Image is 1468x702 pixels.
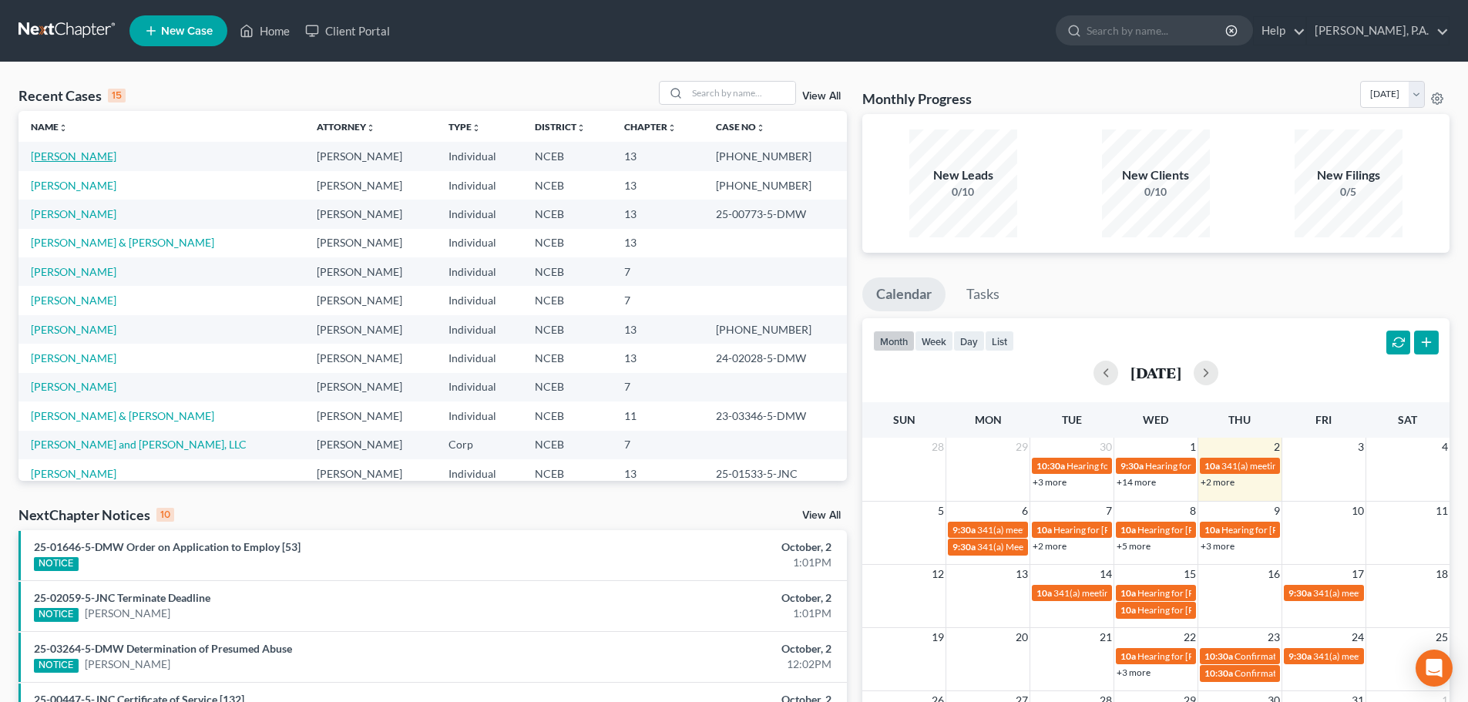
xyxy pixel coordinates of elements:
[909,184,1017,200] div: 0/10
[535,121,586,133] a: Districtunfold_more
[612,286,704,314] td: 7
[436,286,522,314] td: Individual
[31,121,68,133] a: Nameunfold_more
[436,373,522,401] td: Individual
[612,459,704,488] td: 13
[576,539,831,555] div: October, 2
[522,257,613,286] td: NCEB
[436,344,522,372] td: Individual
[1020,502,1030,520] span: 6
[85,657,170,672] a: [PERSON_NAME]
[1307,17,1449,45] a: [PERSON_NAME], P.A.
[576,590,831,606] div: October, 2
[304,431,435,459] td: [PERSON_NAME]
[522,315,613,344] td: NCEB
[34,659,79,673] div: NOTICE
[1014,438,1030,456] span: 29
[952,541,976,553] span: 9:30a
[31,438,247,451] a: [PERSON_NAME] and [PERSON_NAME], LLC
[436,401,522,430] td: Individual
[893,413,915,426] span: Sun
[522,373,613,401] td: NCEB
[1221,524,1342,536] span: Hearing for [PERSON_NAME]
[436,459,522,488] td: Individual
[31,294,116,307] a: [PERSON_NAME]
[522,401,613,430] td: NCEB
[704,344,847,372] td: 24-02028-5-DMW
[304,200,435,228] td: [PERSON_NAME]
[612,315,704,344] td: 13
[1098,438,1114,456] span: 30
[1272,438,1282,456] span: 2
[304,142,435,170] td: [PERSON_NAME]
[977,541,1127,553] span: 341(a) Meeting for [PERSON_NAME]
[1313,587,1462,599] span: 341(a) meeting for [PERSON_NAME]
[930,438,946,456] span: 28
[1235,667,1409,679] span: Confirmation hearing for [PERSON_NAME]
[952,524,976,536] span: 9:30a
[1315,413,1332,426] span: Fri
[161,25,213,37] span: New Case
[31,149,116,163] a: [PERSON_NAME]
[436,171,522,200] td: Individual
[704,171,847,200] td: [PHONE_NUMBER]
[304,401,435,430] td: [PERSON_NAME]
[1201,540,1235,552] a: +3 more
[1204,650,1233,662] span: 10:30a
[612,257,704,286] td: 7
[687,82,795,104] input: Search by name...
[1033,540,1067,552] a: +2 more
[304,459,435,488] td: [PERSON_NAME]
[1416,650,1453,687] div: Open Intercom Messenger
[297,17,398,45] a: Client Portal
[1120,587,1136,599] span: 10a
[1120,604,1136,616] span: 10a
[1145,460,1265,472] span: Hearing for [PERSON_NAME]
[522,142,613,170] td: NCEB
[436,200,522,228] td: Individual
[1288,650,1312,662] span: 9:30a
[576,606,831,621] div: 1:01PM
[802,91,841,102] a: View All
[704,315,847,344] td: [PHONE_NUMBER]
[522,344,613,372] td: NCEB
[522,200,613,228] td: NCEB
[304,344,435,372] td: [PERSON_NAME]
[1204,524,1220,536] span: 10a
[522,459,613,488] td: NCEB
[108,89,126,102] div: 15
[1130,364,1181,381] h2: [DATE]
[156,508,174,522] div: 10
[304,257,435,286] td: [PERSON_NAME]
[1137,604,1258,616] span: Hearing for [PERSON_NAME]
[522,286,613,314] td: NCEB
[317,121,375,133] a: Attorneyunfold_more
[1266,628,1282,647] span: 23
[1014,565,1030,583] span: 13
[1098,628,1114,647] span: 21
[34,591,210,604] a: 25-02059-5-JNC Terminate Deadline
[1036,587,1052,599] span: 10a
[1120,524,1136,536] span: 10a
[1440,438,1450,456] span: 4
[1295,166,1402,184] div: New Filings
[522,171,613,200] td: NCEB
[34,642,292,655] a: 25-03264-5-DMW Determination of Presumed Abuse
[1235,650,1409,662] span: Confirmation hearing for [PERSON_NAME]
[1434,502,1450,520] span: 11
[915,331,953,351] button: week
[472,123,481,133] i: unfold_more
[31,409,214,422] a: [PERSON_NAME] & [PERSON_NAME]
[366,123,375,133] i: unfold_more
[704,142,847,170] td: [PHONE_NUMBER]
[975,413,1002,426] span: Mon
[304,373,435,401] td: [PERSON_NAME]
[1313,650,1462,662] span: 341(a) meeting for [PERSON_NAME]
[1137,650,1258,662] span: Hearing for [PERSON_NAME]
[576,123,586,133] i: unfold_more
[704,401,847,430] td: 23-03346-5-DMW
[1120,650,1136,662] span: 10a
[31,351,116,364] a: [PERSON_NAME]
[802,510,841,521] a: View All
[34,557,79,571] div: NOTICE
